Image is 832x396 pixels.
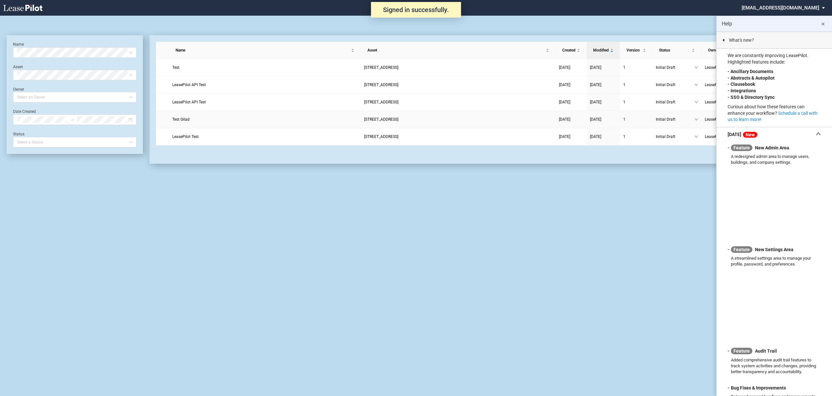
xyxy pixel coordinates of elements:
[590,100,601,104] span: [DATE]
[13,65,23,69] label: Asset
[623,134,625,139] span: 1
[559,83,570,87] span: [DATE]
[176,47,350,53] span: Name
[705,116,740,123] span: LeasePilot Team
[626,47,641,53] span: Version
[656,133,694,140] span: Initial Draft
[701,42,747,59] th: Owner
[559,100,570,104] span: [DATE]
[705,82,740,88] span: LeasePilot Team
[593,47,609,53] span: Modified
[364,116,552,123] a: [STREET_ADDRESS]
[708,47,736,53] span: Owner
[653,42,701,59] th: Status
[169,42,361,59] th: Name
[13,132,24,136] label: Status
[587,42,620,59] th: Modified
[694,117,698,121] span: down
[70,117,74,122] span: swap-right
[371,2,461,18] div: Signed in successfully.
[172,65,179,70] span: Test
[623,83,625,87] span: 1
[364,133,552,140] a: [STREET_ADDRESS]
[694,66,698,69] span: down
[694,135,698,139] span: down
[590,64,617,71] a: [DATE]
[562,47,576,53] span: Created
[559,64,583,71] a: [DATE]
[172,116,358,123] a: Test Gilad
[705,99,740,105] span: LeasePilot Team
[656,116,694,123] span: Initial Draft
[623,100,625,104] span: 1
[656,99,694,105] span: Initial Draft
[590,117,601,122] span: [DATE]
[559,133,583,140] a: [DATE]
[364,99,552,105] a: [STREET_ADDRESS]
[70,117,74,122] span: to
[559,116,583,123] a: [DATE]
[367,47,545,53] span: Asset
[559,117,570,122] span: [DATE]
[705,133,740,140] span: LeasePilot Team
[559,65,570,70] span: [DATE]
[623,99,649,105] a: 1
[659,47,690,53] span: Status
[623,64,649,71] a: 1
[364,83,398,87] span: 109 State Street
[364,117,398,122] span: 109 State Street
[172,134,199,139] span: LeasePilot Test
[172,83,206,87] span: LeasePilot API Test
[694,83,698,87] span: down
[694,100,698,104] span: down
[364,100,398,104] span: 109 State Street
[172,117,190,122] span: Test Gilad
[590,99,617,105] a: [DATE]
[364,82,552,88] a: [STREET_ADDRESS]
[559,99,583,105] a: [DATE]
[172,99,358,105] a: LeasePilot API Test
[623,65,625,70] span: 1
[559,82,583,88] a: [DATE]
[556,42,587,59] th: Created
[559,134,570,139] span: [DATE]
[623,82,649,88] a: 1
[590,133,617,140] a: [DATE]
[364,65,398,70] span: 109 State Street
[172,100,206,104] span: LeasePilot API Test
[590,116,617,123] a: [DATE]
[590,65,601,70] span: [DATE]
[590,82,617,88] a: [DATE]
[590,134,601,139] span: [DATE]
[13,42,24,47] label: Name
[13,109,36,114] label: Date Created
[590,83,601,87] span: [DATE]
[13,87,24,92] label: Owner
[656,82,694,88] span: Initial Draft
[364,134,398,139] span: 109 State Street
[705,64,740,71] span: LeasePilot Team
[172,133,358,140] a: LeasePilot Test
[623,117,625,122] span: 1
[361,42,556,59] th: Asset
[623,116,649,123] a: 1
[172,64,358,71] a: Test
[620,42,653,59] th: Version
[656,64,694,71] span: Initial Draft
[172,82,358,88] a: LeasePilot API Test
[623,133,649,140] a: 1
[364,64,552,71] a: [STREET_ADDRESS]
